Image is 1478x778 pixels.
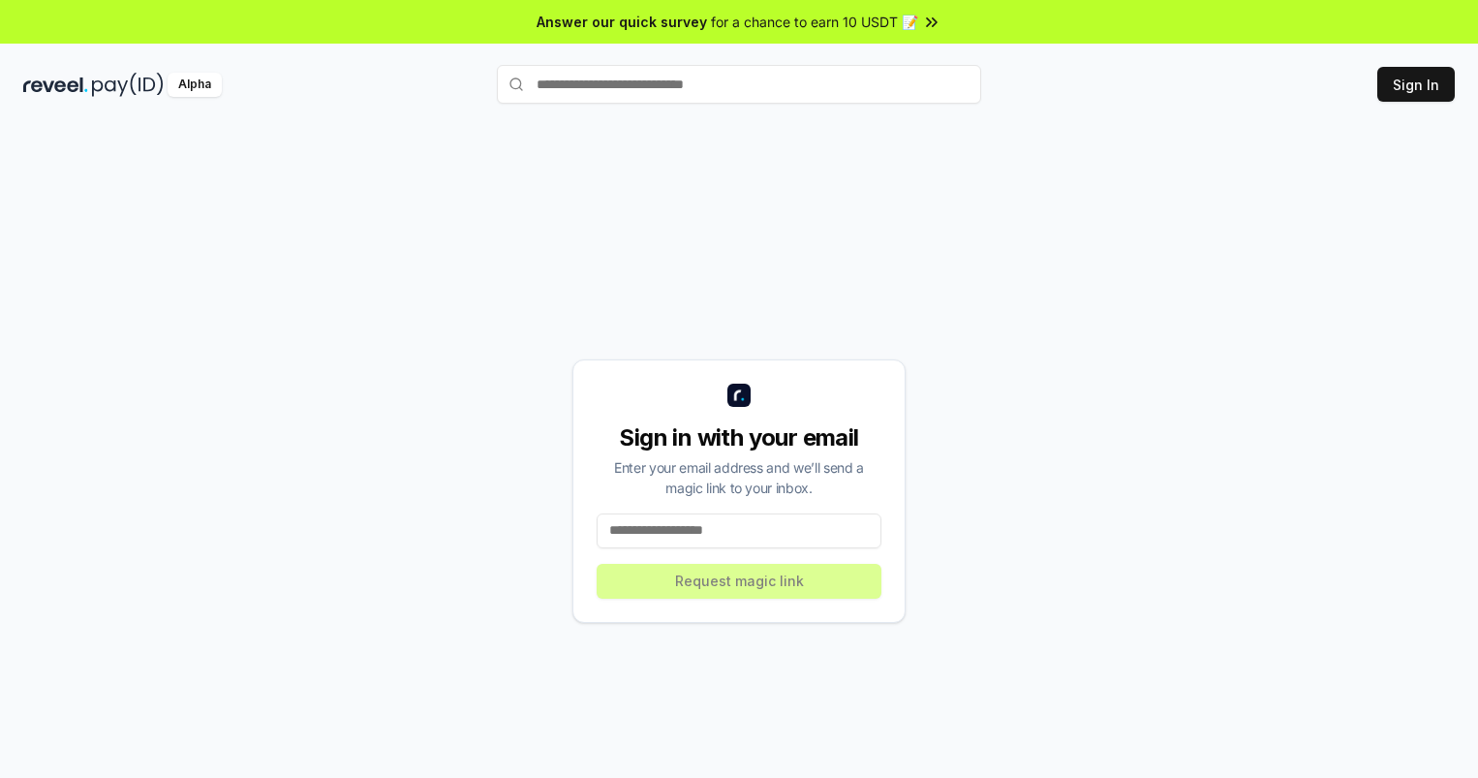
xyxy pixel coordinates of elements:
button: Sign In [1377,67,1455,102]
img: logo_small [727,384,751,407]
div: Alpha [168,73,222,97]
div: Sign in with your email [597,422,881,453]
span: Answer our quick survey [537,12,707,32]
img: reveel_dark [23,73,88,97]
span: for a chance to earn 10 USDT 📝 [711,12,918,32]
div: Enter your email address and we’ll send a magic link to your inbox. [597,457,881,498]
img: pay_id [92,73,164,97]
